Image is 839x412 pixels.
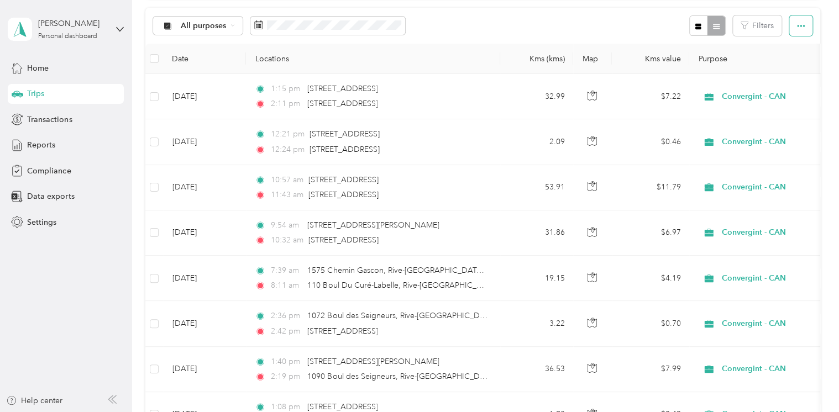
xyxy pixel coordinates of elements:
[271,265,302,277] span: 7:39 am
[722,136,823,148] span: Convergint - CAN
[271,219,302,231] span: 9:54 am
[271,98,302,110] span: 2:11 pm
[271,371,302,383] span: 2:19 pm
[271,144,305,156] span: 12:24 pm
[612,74,689,119] td: $7.22
[181,22,227,30] span: All purposes
[163,119,246,165] td: [DATE]
[722,318,823,330] span: Convergint - CAN
[271,174,303,186] span: 10:57 am
[27,88,44,99] span: Trips
[307,84,377,93] span: [STREET_ADDRESS]
[271,310,302,322] span: 2:36 pm
[573,44,612,74] th: Map
[722,363,823,375] span: Convergint - CAN
[163,347,246,392] td: [DATE]
[246,44,500,74] th: Locations
[500,165,573,210] td: 53.91
[307,266,652,275] span: 1575 Chemin Gascon, Rive-[GEOGRAPHIC_DATA], [GEOGRAPHIC_DATA], [GEOGRAPHIC_DATA]
[722,91,823,103] span: Convergint - CAN
[310,145,380,154] span: [STREET_ADDRESS]
[307,311,664,320] span: 1072 Boul des Seigneurs, Rive-[GEOGRAPHIC_DATA], [GEOGRAPHIC_DATA], [GEOGRAPHIC_DATA]
[612,210,689,256] td: $6.97
[271,356,302,368] span: 1:40 pm
[27,216,56,228] span: Settings
[308,190,379,199] span: [STREET_ADDRESS]
[777,350,839,412] iframe: Everlance-gr Chat Button Frame
[163,256,246,301] td: [DATE]
[163,301,246,346] td: [DATE]
[612,119,689,165] td: $0.46
[310,129,380,139] span: [STREET_ADDRESS]
[6,395,62,406] button: Help center
[27,165,71,177] span: Compliance
[733,15,782,36] button: Filters
[27,191,74,202] span: Data exports
[271,83,302,95] span: 1:15 pm
[722,226,823,239] span: Convergint - CAN
[500,256,573,301] td: 19.15
[307,326,377,336] span: [STREET_ADDRESS]
[500,119,573,165] td: 2.09
[271,189,303,201] span: 11:43 am
[307,281,728,290] span: 110 Boul Du Curé-Labelle, Rive-[GEOGRAPHIC_DATA], [GEOGRAPHIC_DATA][PERSON_NAME], [GEOGRAPHIC_DATA]
[500,74,573,119] td: 32.99
[612,256,689,301] td: $4.19
[27,114,72,125] span: Transactions
[271,234,303,246] span: 10:32 am
[500,210,573,256] td: 31.86
[308,235,379,245] span: [STREET_ADDRESS]
[27,62,49,74] span: Home
[163,44,246,74] th: Date
[722,272,823,284] span: Convergint - CAN
[27,139,55,151] span: Reports
[163,74,246,119] td: [DATE]
[38,33,97,40] div: Personal dashboard
[307,99,377,108] span: [STREET_ADDRESS]
[612,347,689,392] td: $7.99
[308,175,379,184] span: [STREET_ADDRESS]
[307,402,377,411] span: [STREET_ADDRESS]
[307,220,439,230] span: [STREET_ADDRESS][PERSON_NAME]
[163,165,246,210] td: [DATE]
[500,347,573,392] td: 36.53
[612,165,689,210] td: $11.79
[38,18,107,29] div: [PERSON_NAME]
[612,301,689,346] td: $0.70
[612,44,689,74] th: Kms value
[271,128,305,140] span: 12:21 pm
[271,325,302,337] span: 2:42 pm
[163,210,246,256] td: [DATE]
[500,301,573,346] td: 3.22
[271,279,302,292] span: 8:11 am
[722,181,823,193] span: Convergint - CAN
[500,44,573,74] th: Kms (kms)
[307,372,664,381] span: 1090 Boul des Seigneurs, Rive-[GEOGRAPHIC_DATA], [GEOGRAPHIC_DATA], [GEOGRAPHIC_DATA]
[307,357,439,366] span: [STREET_ADDRESS][PERSON_NAME]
